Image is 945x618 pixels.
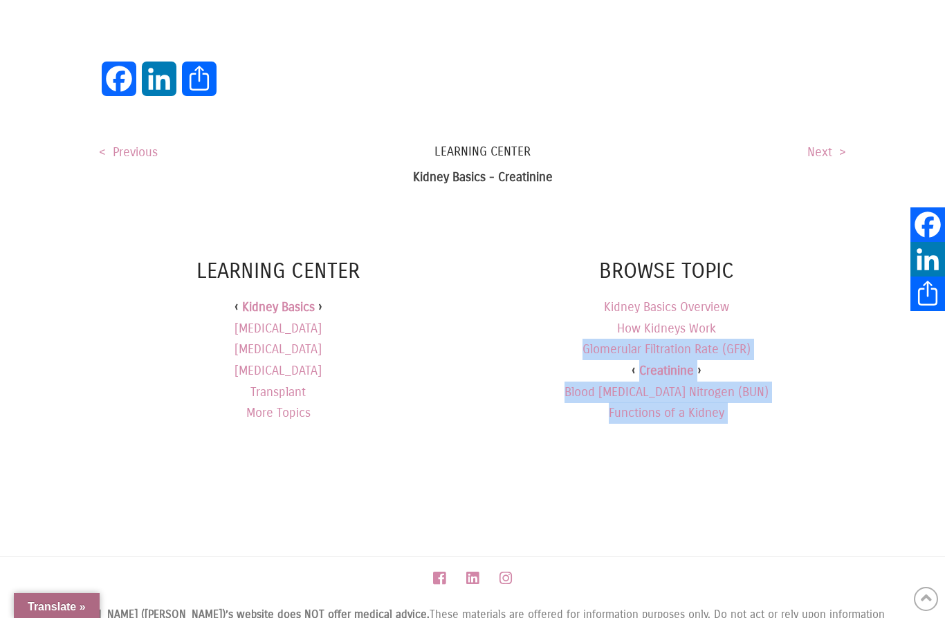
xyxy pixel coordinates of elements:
a: Share [179,62,219,110]
h4: Learning Center [99,256,457,286]
a: [MEDICAL_DATA] [235,318,322,339]
a: Kidney Basics Overview [604,299,729,315]
a: Kidney Basics [242,297,315,318]
a: Learning Center [99,143,846,160]
a: Facebook [99,62,139,110]
a: < Previous [99,144,158,160]
a: [MEDICAL_DATA] [235,339,322,360]
a: Transplant [250,382,306,403]
a: Back to Top [914,587,938,611]
a: How Kidneys Work [617,321,716,336]
a: Functions of a Kidney [609,405,724,420]
span: Translate » [28,601,86,612]
a: Instagram [499,571,512,586]
a: Facebook [433,571,446,586]
a: Blood [MEDICAL_DATA] Nitrogen (BUN) [565,384,769,400]
a: LinkedIn [466,571,479,586]
a: [MEDICAL_DATA] [235,360,322,382]
a: Creatinine [639,363,694,378]
a: More Topics [246,402,311,424]
a: Next > [807,144,846,160]
a: LinkedIn [139,62,179,110]
a: Facebook [910,207,945,242]
b: Kidney Basics - Creatinine [413,169,553,185]
a: Glomerular Filtration Rate (GFR) [582,341,751,357]
a: LinkedIn [910,242,945,277]
h4: Browse Topic [488,256,846,286]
